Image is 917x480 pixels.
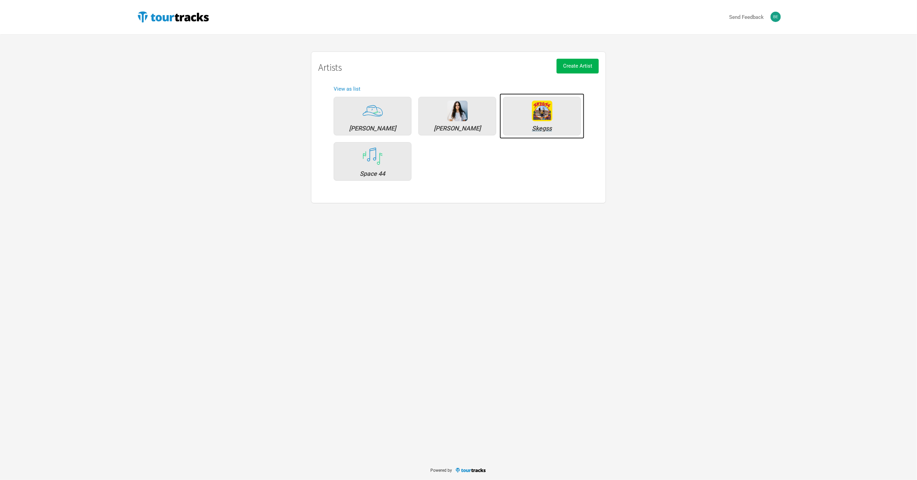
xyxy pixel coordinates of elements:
a: Skegss [500,93,584,139]
div: Space 44 [337,171,408,177]
div: Skegss [532,101,552,121]
img: 5d2aab35-8122-4d6e-a35d-eb8af2c8152e-Ruby-Fields-Photo-768x511.jpg.png [447,101,468,121]
div: Space 44 [362,146,383,167]
img: TourTracks [455,467,487,473]
img: 8909b579-dbe5-4499-aa28-03962cc12084-Skegss.jpg [532,101,552,121]
a: View as list [334,86,360,92]
button: Create Artist [557,59,599,73]
div: Ruby Fields [447,101,468,121]
div: Ruby Fields [422,125,492,132]
strong: Send Feedback [729,14,764,20]
img: Ben [771,12,781,22]
img: tourtracks_icons_FA_06_icons_country.svg [362,105,383,117]
div: Adam Newling [337,125,408,132]
img: tourtracks_icons_FA_14_icons_misc.svg [362,147,383,165]
h1: Artists [318,62,599,73]
div: Adam Newling [362,101,383,121]
a: Space 44 [330,139,415,184]
img: TourTracks [136,10,210,24]
a: [PERSON_NAME] [415,93,500,139]
a: [PERSON_NAME] [330,93,415,139]
span: Create Artist [563,63,592,69]
span: Powered by [431,468,452,473]
div: Skegss [507,125,577,132]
